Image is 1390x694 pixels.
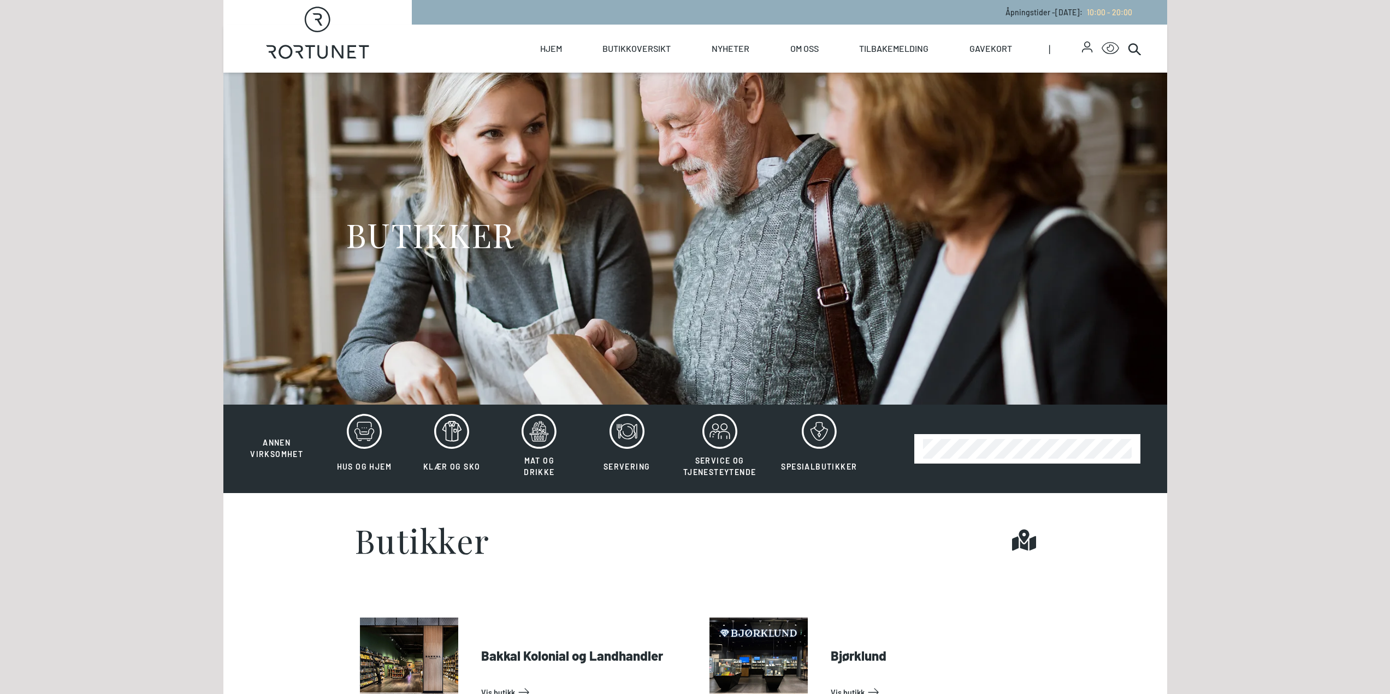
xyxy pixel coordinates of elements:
h1: Butikker [354,524,490,556]
a: Tilbakemelding [859,25,928,73]
span: Spesialbutikker [781,462,857,471]
button: Spesialbutikker [770,413,868,484]
button: Mat og drikke [496,413,582,484]
a: Hjem [540,25,562,73]
button: Annen virksomhet [234,413,320,460]
a: Gavekort [969,25,1012,73]
a: Nyheter [712,25,749,73]
a: Butikkoversikt [602,25,671,73]
a: 10:00 - 20:00 [1083,8,1132,17]
button: Service og tjenesteytende [672,413,768,484]
button: Open Accessibility Menu [1102,40,1119,57]
button: Hus og hjem [322,413,407,484]
a: Om oss [790,25,819,73]
span: | [1049,25,1083,73]
span: Klær og sko [423,462,480,471]
h1: BUTIKKER [346,214,514,255]
span: Mat og drikke [524,456,554,477]
span: Hus og hjem [337,462,392,471]
button: Klær og sko [409,413,494,484]
span: 10:00 - 20:00 [1087,8,1132,17]
p: Åpningstider - [DATE] : [1005,7,1132,18]
span: Service og tjenesteytende [683,456,756,477]
span: Servering [604,462,650,471]
span: Annen virksomhet [250,438,303,459]
button: Servering [584,413,670,484]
